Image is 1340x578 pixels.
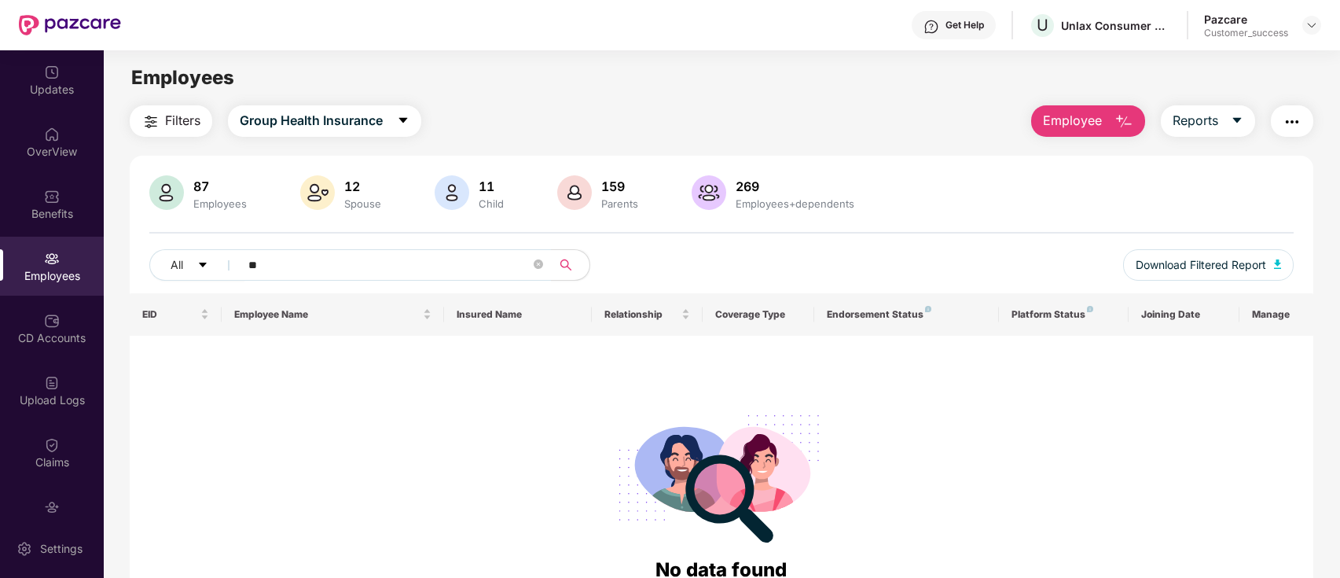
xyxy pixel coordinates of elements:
[141,112,160,131] img: svg+xml;base64,PHN2ZyB4bWxucz0iaHR0cDovL3d3dy53My5vcmcvMjAwMC9zdmciIHdpZHRoPSIyNCIgaGVpZ2h0PSIyNC...
[945,19,984,31] div: Get Help
[130,105,212,137] button: Filters
[190,197,250,210] div: Employees
[608,396,834,555] img: svg+xml;base64,PHN2ZyB4bWxucz0iaHR0cDovL3d3dy53My5vcmcvMjAwMC9zdmciIHdpZHRoPSIyODgiIGhlaWdodD0iMj...
[1204,12,1288,27] div: Pazcare
[149,175,184,210] img: svg+xml;base64,PHN2ZyB4bWxucz0iaHR0cDovL3d3dy53My5vcmcvMjAwMC9zdmciIHhtbG5zOnhsaW5rPSJodHRwOi8vd3...
[1239,293,1313,336] th: Manage
[142,308,198,321] span: EID
[1129,293,1239,336] th: Joining Date
[703,293,813,336] th: Coverage Type
[551,259,582,271] span: search
[341,197,384,210] div: Spouse
[1231,114,1243,128] span: caret-down
[598,197,641,210] div: Parents
[234,308,419,321] span: Employee Name
[444,293,592,336] th: Insured Name
[165,111,200,131] span: Filters
[44,127,60,142] img: svg+xml;base64,PHN2ZyBpZD0iSG9tZSIgeG1sbnM9Imh0dHA6Ly93d3cudzMub3JnLzIwMDAvc3ZnIiB3aWR0aD0iMjAiIG...
[19,15,121,35] img: New Pazcare Logo
[130,293,222,336] th: EID
[827,308,986,321] div: Endorsement Status
[1123,249,1294,281] button: Download Filtered Report
[1136,256,1266,274] span: Download Filtered Report
[534,258,543,273] span: close-circle
[1037,16,1048,35] span: U
[171,256,183,274] span: All
[44,437,60,453] img: svg+xml;base64,PHN2ZyBpZD0iQ2xhaW0iIHhtbG5zPSJodHRwOi8vd3d3LnczLm9yZy8yMDAwL3N2ZyIgd2lkdGg9IjIwIi...
[341,179,384,194] div: 12
[44,251,60,267] img: svg+xml;base64,PHN2ZyBpZD0iRW1wbG95ZWVzIiB4bWxucz0iaHR0cDovL3d3dy53My5vcmcvMjAwMC9zdmciIHdpZHRoPS...
[732,179,857,194] div: 269
[44,499,60,515] img: svg+xml;base64,PHN2ZyBpZD0iRW5kb3JzZW1lbnRzIiB4bWxucz0iaHR0cDovL3d3dy53My5vcmcvMjAwMC9zdmciIHdpZH...
[44,64,60,80] img: svg+xml;base64,PHN2ZyBpZD0iVXBkYXRlZCIgeG1sbnM9Imh0dHA6Ly93d3cudzMub3JnLzIwMDAvc3ZnIiB3aWR0aD0iMj...
[131,66,234,89] span: Employees
[692,175,726,210] img: svg+xml;base64,PHN2ZyB4bWxucz0iaHR0cDovL3d3dy53My5vcmcvMjAwMC9zdmciIHhtbG5zOnhsaW5rPSJodHRwOi8vd3...
[44,189,60,204] img: svg+xml;base64,PHN2ZyBpZD0iQmVuZWZpdHMiIHhtbG5zPSJodHRwOi8vd3d3LnczLm9yZy8yMDAwL3N2ZyIgd2lkdGg9Ij...
[1305,19,1318,31] img: svg+xml;base64,PHN2ZyBpZD0iRHJvcGRvd24tMzJ4MzIiIHhtbG5zPSJodHRwOi8vd3d3LnczLm9yZy8yMDAwL3N2ZyIgd2...
[732,197,857,210] div: Employees+dependents
[1031,105,1145,137] button: Employee
[1204,27,1288,39] div: Customer_success
[592,293,703,336] th: Relationship
[190,179,250,194] div: 87
[475,179,507,194] div: 11
[397,114,409,128] span: caret-down
[1087,306,1093,312] img: svg+xml;base64,PHN2ZyB4bWxucz0iaHR0cDovL3d3dy53My5vcmcvMjAwMC9zdmciIHdpZHRoPSI4IiBoZWlnaHQ9IjgiIH...
[228,105,421,137] button: Group Health Insurancecaret-down
[598,179,641,194] div: 159
[1061,18,1171,33] div: Unlax Consumer Solutions Private Limited
[1114,112,1133,131] img: svg+xml;base64,PHN2ZyB4bWxucz0iaHR0cDovL3d3dy53My5vcmcvMjAwMC9zdmciIHhtbG5zOnhsaW5rPSJodHRwOi8vd3...
[17,541,32,557] img: svg+xml;base64,PHN2ZyBpZD0iU2V0dGluZy0yMHgyMCIgeG1sbnM9Imh0dHA6Ly93d3cudzMub3JnLzIwMDAvc3ZnIiB3aW...
[1161,105,1255,137] button: Reportscaret-down
[1274,260,1282,269] img: svg+xml;base64,PHN2ZyB4bWxucz0iaHR0cDovL3d3dy53My5vcmcvMjAwMC9zdmciIHhtbG5zOnhsaW5rPSJodHRwOi8vd3...
[1173,111,1218,131] span: Reports
[534,260,543,269] span: close-circle
[1011,308,1116,321] div: Platform Status
[923,19,939,35] img: svg+xml;base64,PHN2ZyBpZD0iSGVscC0zMngzMiIgeG1sbnM9Imh0dHA6Ly93d3cudzMub3JnLzIwMDAvc3ZnIiB3aWR0aD...
[1043,111,1102,131] span: Employee
[604,308,678,321] span: Relationship
[35,541,87,557] div: Settings
[1283,112,1301,131] img: svg+xml;base64,PHN2ZyB4bWxucz0iaHR0cDovL3d3dy53My5vcmcvMjAwMC9zdmciIHdpZHRoPSIyNCIgaGVpZ2h0PSIyNC...
[435,175,469,210] img: svg+xml;base64,PHN2ZyB4bWxucz0iaHR0cDovL3d3dy53My5vcmcvMjAwMC9zdmciIHhtbG5zOnhsaW5rPSJodHRwOi8vd3...
[475,197,507,210] div: Child
[925,306,931,312] img: svg+xml;base64,PHN2ZyB4bWxucz0iaHR0cDovL3d3dy53My5vcmcvMjAwMC9zdmciIHdpZHRoPSI4IiBoZWlnaHQ9IjgiIH...
[300,175,335,210] img: svg+xml;base64,PHN2ZyB4bWxucz0iaHR0cDovL3d3dy53My5vcmcvMjAwMC9zdmciIHhtbG5zOnhsaW5rPSJodHRwOi8vd3...
[44,375,60,391] img: svg+xml;base64,PHN2ZyBpZD0iVXBsb2FkX0xvZ3MiIGRhdGEtbmFtZT0iVXBsb2FkIExvZ3MiIHhtbG5zPSJodHRwOi8vd3...
[240,111,383,131] span: Group Health Insurance
[149,249,245,281] button: Allcaret-down
[557,175,592,210] img: svg+xml;base64,PHN2ZyB4bWxucz0iaHR0cDovL3d3dy53My5vcmcvMjAwMC9zdmciIHhtbG5zOnhsaW5rPSJodHRwOi8vd3...
[222,293,443,336] th: Employee Name
[44,313,60,329] img: svg+xml;base64,PHN2ZyBpZD0iQ0RfQWNjb3VudHMiIGRhdGEtbmFtZT0iQ0QgQWNjb3VudHMiIHhtbG5zPSJodHRwOi8vd3...
[197,260,208,272] span: caret-down
[551,249,590,281] button: search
